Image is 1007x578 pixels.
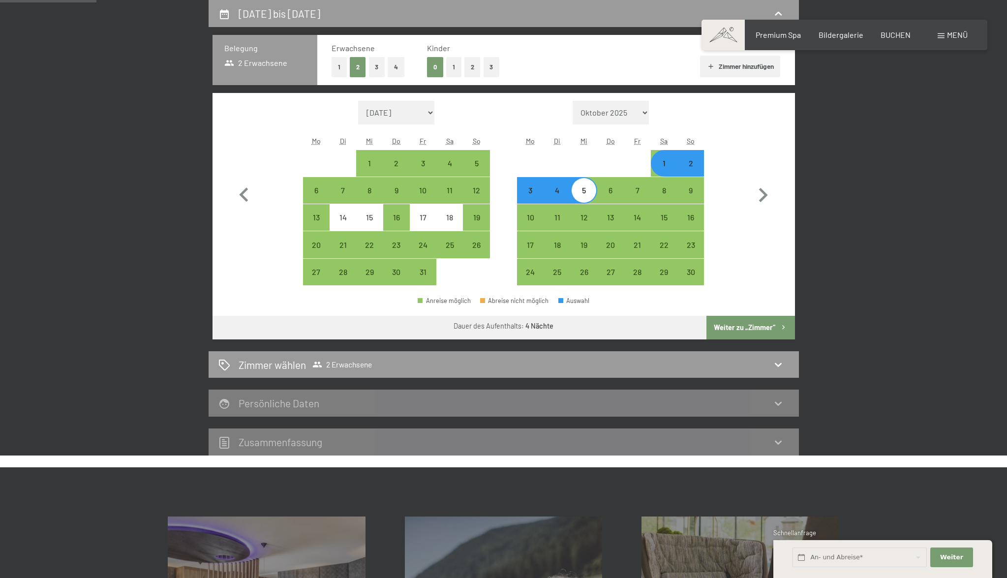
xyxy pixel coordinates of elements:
[545,241,570,266] div: 18
[420,137,426,145] abbr: Freitag
[678,213,703,238] div: 16
[624,204,650,231] div: Fri Nov 14 2025
[384,159,409,184] div: 2
[517,259,544,285] div: Anreise möglich
[518,241,543,266] div: 17
[544,259,571,285] div: Tue Nov 25 2025
[369,57,385,77] button: 3
[383,259,410,285] div: Anreise möglich
[411,186,435,211] div: 10
[756,30,801,39] a: Premium Spa
[484,57,500,77] button: 3
[224,43,305,54] h3: Belegung
[356,177,383,204] div: Anreise möglich
[571,259,597,285] div: Anreise möglich
[677,231,704,258] div: Anreise möglich
[572,186,596,211] div: 5
[303,177,330,204] div: Anreise möglich
[384,186,409,211] div: 9
[411,268,435,293] div: 31
[418,298,471,304] div: Anreise möglich
[517,177,544,204] div: Anreise möglich
[392,137,400,145] abbr: Donnerstag
[330,231,356,258] div: Tue Oct 21 2025
[625,241,649,266] div: 21
[624,231,650,258] div: Anreise möglich
[625,186,649,211] div: 7
[677,259,704,285] div: Sun Nov 30 2025
[410,150,436,177] div: Anreise möglich
[304,186,329,211] div: 6
[652,268,676,293] div: 29
[571,204,597,231] div: Anreise möglich
[340,137,346,145] abbr: Dienstag
[463,204,489,231] div: Anreise möglich
[330,259,356,285] div: Anreise möglich
[517,177,544,204] div: Mon Nov 03 2025
[473,137,481,145] abbr: Sonntag
[677,231,704,258] div: Sun Nov 23 2025
[383,150,410,177] div: Thu Oct 02 2025
[598,213,623,238] div: 13
[366,137,373,145] abbr: Mittwoch
[356,177,383,204] div: Wed Oct 08 2025
[634,137,641,145] abbr: Freitag
[651,150,677,177] div: Anreise möglich
[239,436,322,448] h2: Zusammen­fassung
[383,231,410,258] div: Thu Oct 23 2025
[463,150,489,177] div: Anreise möglich
[410,150,436,177] div: Fri Oct 03 2025
[410,231,436,258] div: Fri Oct 24 2025
[239,7,320,20] h2: [DATE] bis [DATE]
[357,268,382,293] div: 29
[411,159,435,184] div: 3
[463,177,489,204] div: Anreise möglich
[303,204,330,231] div: Mon Oct 13 2025
[436,150,463,177] div: Anreise möglich
[819,30,863,39] a: Bildergalerie
[651,177,677,204] div: Sat Nov 08 2025
[517,231,544,258] div: Mon Nov 17 2025
[427,43,450,53] span: Kinder
[652,186,676,211] div: 8
[651,259,677,285] div: Anreise möglich
[624,259,650,285] div: Fri Nov 28 2025
[446,57,461,77] button: 1
[624,259,650,285] div: Anreise möglich
[624,231,650,258] div: Fri Nov 21 2025
[624,204,650,231] div: Anreise möglich
[427,57,443,77] button: 0
[410,177,436,204] div: Fri Oct 10 2025
[572,213,596,238] div: 12
[678,241,703,266] div: 23
[571,231,597,258] div: Anreise möglich
[677,177,704,204] div: Anreise möglich
[881,30,911,39] span: BUCHEN
[356,259,383,285] div: Wed Oct 29 2025
[678,186,703,211] div: 9
[330,177,356,204] div: Anreise möglich
[384,213,409,238] div: 16
[652,213,676,238] div: 15
[303,231,330,258] div: Anreise möglich
[384,241,409,266] div: 23
[651,259,677,285] div: Sat Nov 29 2025
[312,137,321,145] abbr: Montag
[411,213,435,238] div: 17
[454,321,553,331] div: Dauer des Aufenthalts:
[651,150,677,177] div: Sat Nov 01 2025
[773,529,816,537] span: Schnellanfrage
[749,101,777,286] button: Nächster Monat
[572,268,596,293] div: 26
[677,259,704,285] div: Anreise möglich
[436,177,463,204] div: Sat Oct 11 2025
[410,259,436,285] div: Fri Oct 31 2025
[356,150,383,177] div: Anreise möglich
[330,204,356,231] div: Tue Oct 14 2025
[687,137,695,145] abbr: Sonntag
[660,137,668,145] abbr: Samstag
[544,204,571,231] div: Anreise möglich
[554,137,560,145] abbr: Dienstag
[464,159,488,184] div: 5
